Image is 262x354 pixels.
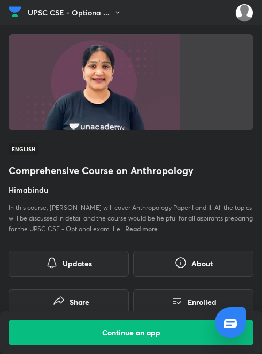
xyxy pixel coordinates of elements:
h4: Himabindu [9,184,253,195]
button: About [133,251,253,277]
span: English [9,143,38,155]
button: UPSC CSE - Optiona ... [28,5,128,21]
span: In this course, [PERSON_NAME] will cover Anthropology Paper I and II. All the topics will be disc... [9,203,253,233]
button: Share [9,289,129,315]
img: Thumbnail [9,34,180,130]
img: kuldeep Ahir [235,4,253,22]
h1: Comprehensive Course on Anthropology [9,163,253,178]
button: Updates [9,251,129,277]
span: Read more [125,224,158,233]
img: Company Logo [9,4,21,20]
a: Company Logo [9,4,21,22]
button: Continue on app [9,320,253,345]
button: Enrolled [133,289,253,315]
